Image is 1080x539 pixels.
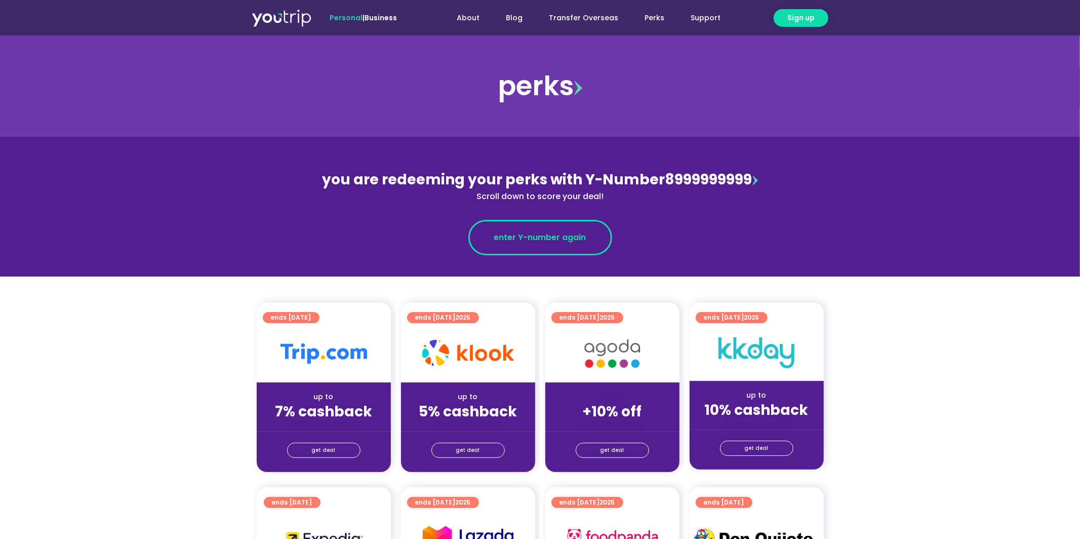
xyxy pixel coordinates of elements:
strong: 7% cashback [275,402,372,421]
span: ends [DATE] [559,312,615,323]
a: Transfer Overseas [536,9,632,27]
span: up to [603,392,622,402]
strong: +10% off [583,402,642,421]
div: (for stays only) [698,419,816,430]
a: ends [DATE] [263,312,319,323]
span: ends [DATE] [559,497,615,508]
a: Perks [632,9,678,27]
span: ends [DATE] [415,497,471,508]
a: enter Y-number again [468,220,612,255]
a: get deal [720,441,793,456]
a: ends [DATE] [696,497,752,508]
strong: 10% cashback [705,400,809,420]
div: (for stays only) [553,421,671,432]
div: up to [265,392,383,402]
a: ends [DATE]2025 [696,312,768,323]
span: | [330,13,397,23]
span: get deal [456,443,480,457]
a: Business [365,13,397,23]
span: get deal [745,441,769,455]
div: up to [698,390,816,401]
div: (for stays only) [409,421,527,432]
span: ends [DATE] [415,312,471,323]
span: Sign up [787,13,815,23]
a: Blog [493,9,536,27]
div: up to [409,392,527,402]
a: ends [DATE]2025 [407,312,479,323]
a: ends [DATE]2025 [551,497,623,508]
div: 8999999999 [321,169,760,203]
span: 2025 [600,313,615,322]
a: ends [DATE]2025 [551,312,623,323]
span: ends [DATE] [704,497,744,508]
span: enter Y-number again [494,232,586,244]
span: 2025 [600,498,615,507]
span: ends [DATE] [272,497,312,508]
a: About [444,9,493,27]
span: 2025 [744,313,759,322]
nav: Menu [424,9,734,27]
span: you are redeeming your perks with Y-Number [323,170,665,189]
span: 2025 [456,313,471,322]
a: get deal [287,443,361,458]
span: Personal [330,13,363,23]
a: get deal [576,443,649,458]
span: ends [DATE] [704,312,759,323]
strong: 5% cashback [419,402,517,421]
div: Scroll down to score your deal! [321,190,760,203]
a: ends [DATE]2025 [407,497,479,508]
span: ends [DATE] [271,312,311,323]
a: Sign up [774,9,828,27]
div: (for stays only) [265,421,383,432]
a: Support [678,9,734,27]
a: ends [DATE] [264,497,321,508]
span: get deal [601,443,624,457]
span: get deal [312,443,336,457]
a: get deal [431,443,505,458]
span: 2025 [456,498,471,507]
